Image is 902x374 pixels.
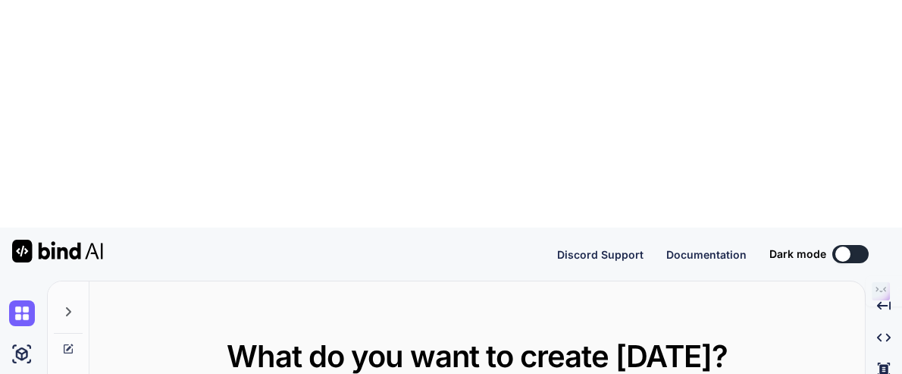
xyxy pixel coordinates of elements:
img: ai-studio [9,341,35,367]
button: Discord Support [557,247,644,262]
span: Dark mode [769,247,826,262]
span: Documentation [666,248,747,261]
button: Documentation [666,247,747,262]
img: Bind AI [12,240,103,262]
img: chat [9,300,35,326]
span: Discord Support [557,248,644,261]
